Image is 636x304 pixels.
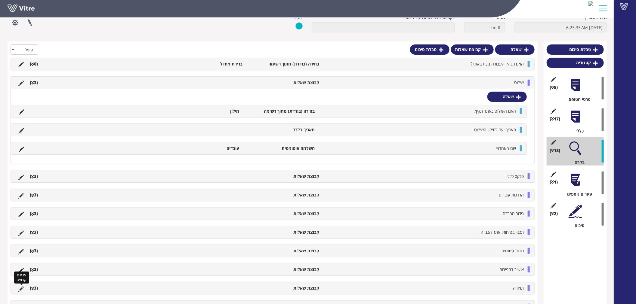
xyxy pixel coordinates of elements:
[245,61,322,67] li: בחירה (בודדת) מתוך רשימה
[474,127,516,132] span: תאריך יעד לתיקון השילוט
[481,229,524,235] span: תכנון בטיחותי אתר הבנייה
[167,145,242,151] li: עובדים
[514,80,524,85] span: שילוט
[550,116,560,122] span: (17 )
[551,160,604,166] div: בקרה
[410,44,449,55] a: טבלת סיכום
[245,229,322,235] li: קבוצת שאלות
[588,1,593,6] img: 4f6f8662-7833-4726-828b-57859a22b532.png
[294,15,303,21] label: פעיל
[27,229,41,235] li: (3 )
[167,108,242,114] li: מילון
[497,15,505,21] label: שפה
[27,61,41,67] li: (0 )
[507,173,524,179] span: פנקס כללי
[551,128,604,134] div: כללי
[503,211,524,216] span: גידור הפרדה
[513,285,524,291] span: תאורה
[242,145,318,151] li: השלמה אוטומטית
[547,58,604,68] a: קטגוריה
[27,285,41,291] li: (3 )
[27,266,41,272] li: (3 )
[245,285,322,291] li: קבוצת שאלות
[245,80,322,86] li: קבוצת שאלות
[27,80,41,86] li: (3 )
[550,211,558,217] span: (2 )
[451,44,494,55] a: קבוצת שאלות
[495,44,535,55] a: שאלה
[551,96,604,102] div: פרטי הטופס
[547,44,604,55] a: טבלת סיכום
[499,192,524,198] span: הדרכות עובדים
[502,248,524,254] span: בורות פתוחים
[27,192,41,198] li: (3 )
[471,61,524,67] span: האם מנהל העבודה נוכח באתר?
[245,248,322,254] li: קבוצת שאלות
[496,145,516,151] span: שם האחראי
[245,266,322,272] li: קבוצת שאלות
[499,266,524,272] span: אישור לחפירות
[245,192,322,198] li: קבוצת שאלות
[245,211,322,217] li: קבוצת שאלות
[27,248,41,254] li: (3 )
[474,108,516,114] span: האם השילוט באתר תקין?
[550,179,558,185] span: (1 )
[584,15,607,21] label: נוצר בתאריך
[242,127,318,133] li: תאריך בלבד
[169,61,245,67] li: ברירת מחדל
[406,15,455,21] label: נקודות לצבירה על כל דיווח
[487,92,527,102] a: שאלה
[27,173,41,179] li: (3 )
[551,223,604,229] div: סיכום
[550,147,560,154] span: (18 )
[245,173,322,179] li: קבוצת שאלות
[242,108,318,114] li: בחירה (בודדת) מתוך רשימה
[14,272,29,284] div: עריכת קבוצה
[550,84,558,90] span: (5 )
[27,211,41,217] li: (3 )
[551,191,604,197] div: פערים נוספים
[295,22,303,30] img: yes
